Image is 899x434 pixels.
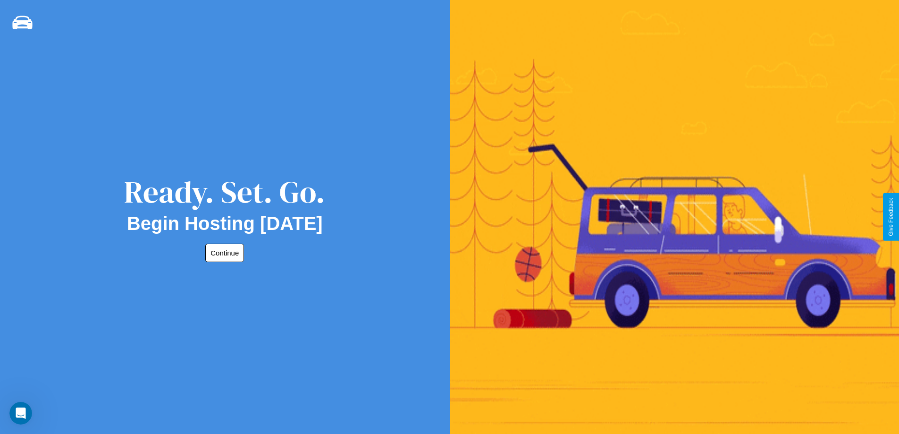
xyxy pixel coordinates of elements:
div: Ready. Set. Go. [124,171,325,213]
button: Continue [205,244,244,262]
iframe: Intercom live chat [9,402,32,425]
div: Give Feedback [888,198,894,236]
h2: Begin Hosting [DATE] [127,213,323,234]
